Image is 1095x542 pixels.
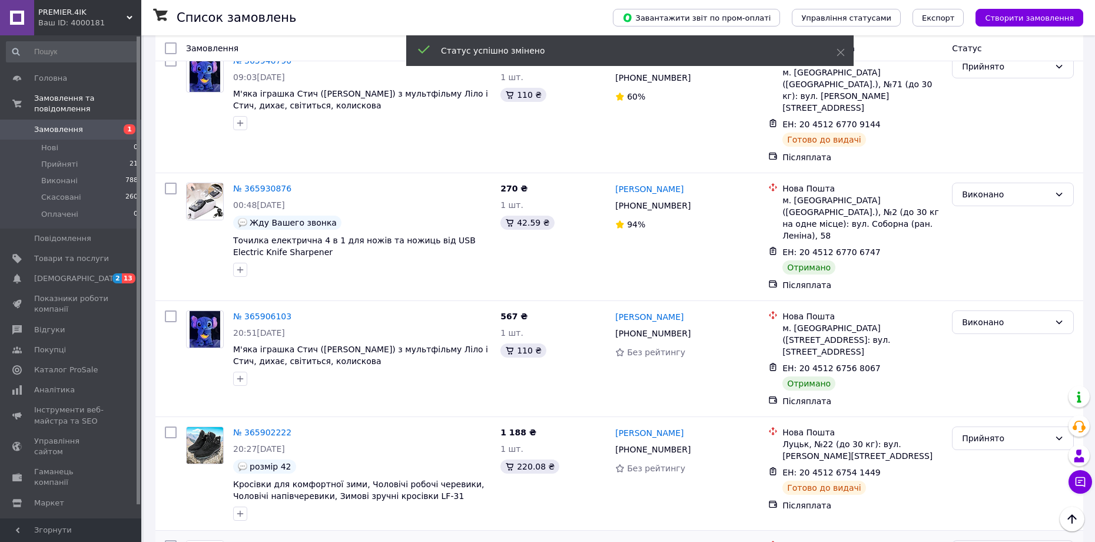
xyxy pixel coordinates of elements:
span: Замовлення [34,124,83,135]
div: 110 ₴ [500,343,546,358]
div: Післяплата [782,279,943,291]
img: :speech_balloon: [238,462,247,471]
span: 0 [134,143,138,153]
div: Виконано [962,188,1050,201]
span: Експорт [922,14,955,22]
a: Фото товару [186,183,224,220]
a: Фото товару [186,55,224,92]
a: Створити замовлення [964,12,1083,22]
span: Завантажити звіт по пром-оплаті [622,12,771,23]
div: Ваш ID: 4000181 [38,18,141,28]
span: ЕН: 20 4512 6770 6747 [782,247,881,257]
span: Інструменти веб-майстра та SEO [34,405,109,426]
img: Фото товару [190,55,220,92]
span: Повідомлення [34,233,91,244]
a: [PERSON_NAME] [615,183,683,195]
div: Отримано [782,260,835,275]
div: 220.08 ₴ [500,460,559,474]
span: Виконані [41,176,78,186]
span: Головна [34,73,67,84]
span: 09:03[DATE] [233,72,285,82]
span: Замовлення [186,44,238,53]
span: Управління сайтом [34,436,109,457]
span: 1 шт. [500,328,523,338]
span: 1 [124,124,135,134]
span: ЕН: 20 4512 6770 9144 [782,120,881,129]
div: м. [GEOGRAPHIC_DATA] ([GEOGRAPHIC_DATA].), №2 (до 30 кг на одне місце): вул. Соборна (ран. Леніна... [782,194,943,242]
span: 1 шт. [500,200,523,210]
span: 2 [112,273,122,283]
span: Каталог ProSale [34,365,98,375]
span: Без рейтингу [627,348,685,357]
span: Відгуки [34,325,65,335]
span: розмір 42 [250,462,291,471]
span: Оплачені [41,209,78,220]
span: Налаштування [34,518,94,528]
button: Управління статусами [792,9,901,27]
a: Фото товару [186,310,224,348]
span: 00:48[DATE] [233,200,285,210]
div: Виконано [962,316,1050,329]
div: Нова Пошта [782,427,943,438]
div: Отримано [782,376,835,391]
span: 94% [627,220,645,229]
input: Пошук [6,41,139,62]
img: Фото товару [187,183,223,220]
div: м. [GEOGRAPHIC_DATA] ([STREET_ADDRESS]: вул. [STREET_ADDRESS] [782,322,943,358]
span: 788 [125,176,138,186]
div: [PHONE_NUMBER] [613,441,693,458]
div: Готово до видачі [782,481,866,495]
span: 60% [627,92,645,101]
div: Луцьк, №22 (до 30 кг): вул. [PERSON_NAME][STREET_ADDRESS] [782,438,943,462]
span: Показники роботи компанії [34,293,109,315]
span: [DEMOGRAPHIC_DATA] [34,273,121,284]
button: Створити замовлення [975,9,1083,27]
a: № 365906103 [233,312,291,321]
span: Кросівки для комфортної зими, Чоловічі робочі черевики, Чоловічі напівчеревики, Зимові зручні кро... [233,480,485,501]
div: Прийнято [962,60,1050,73]
span: ЕН: 20 4512 6756 8067 [782,363,881,373]
a: [PERSON_NAME] [615,427,683,439]
div: Нова Пошта [782,183,943,194]
span: Покупці [34,345,66,355]
span: Управління статусами [801,14,891,22]
button: Наверх [1060,507,1084,531]
div: 110 ₴ [500,88,546,102]
div: [PHONE_NUMBER] [613,70,693,86]
span: 1 188 ₴ [500,428,536,437]
span: 21 [130,159,138,170]
span: Товари та послуги [34,253,109,264]
div: Нова Пошта [782,310,943,322]
span: Створити замовлення [985,14,1074,22]
div: Статус успішно змінено [441,45,807,57]
button: Експорт [912,9,964,27]
a: Фото товару [186,427,224,464]
span: Нові [41,143,58,153]
img: Фото товару [190,311,220,348]
span: PREMIER.4IK [38,7,127,18]
span: 20:51[DATE] [233,328,285,338]
a: Точилка електрична 4 в 1 для ножів та ножиць від USB Electric Knife Sharpener [233,236,476,257]
span: Аналітика [34,385,75,395]
a: М'яка іграшка Стич ([PERSON_NAME]) з мультфільму Ліло і Стич, дихає, світиться, колискова [233,345,488,366]
span: 567 ₴ [500,312,527,321]
span: Статус [952,44,982,53]
div: Готово до видачі [782,133,866,147]
span: Без рейтингу [627,464,685,473]
span: Гаманець компанії [34,467,109,488]
img: :speech_balloon: [238,218,247,227]
span: 0 [134,209,138,220]
div: м. [GEOGRAPHIC_DATA] ([GEOGRAPHIC_DATA].), №71 (до 30 кг): вул. [PERSON_NAME][STREET_ADDRESS] [782,67,943,114]
div: [PHONE_NUMBER] [613,325,693,342]
span: 13 [122,273,135,283]
span: ЕН: 20 4512 6754 1449 [782,468,881,477]
span: 20:27[DATE] [233,444,285,454]
a: № 365930876 [233,184,291,193]
a: № 365902222 [233,428,291,437]
span: Прийняті [41,159,78,170]
a: М'яка іграшка Стич ([PERSON_NAME]) з мультфільму Ліло і Стич, дихає, світиться, колискова [233,89,488,110]
span: Скасовані [41,192,81,203]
